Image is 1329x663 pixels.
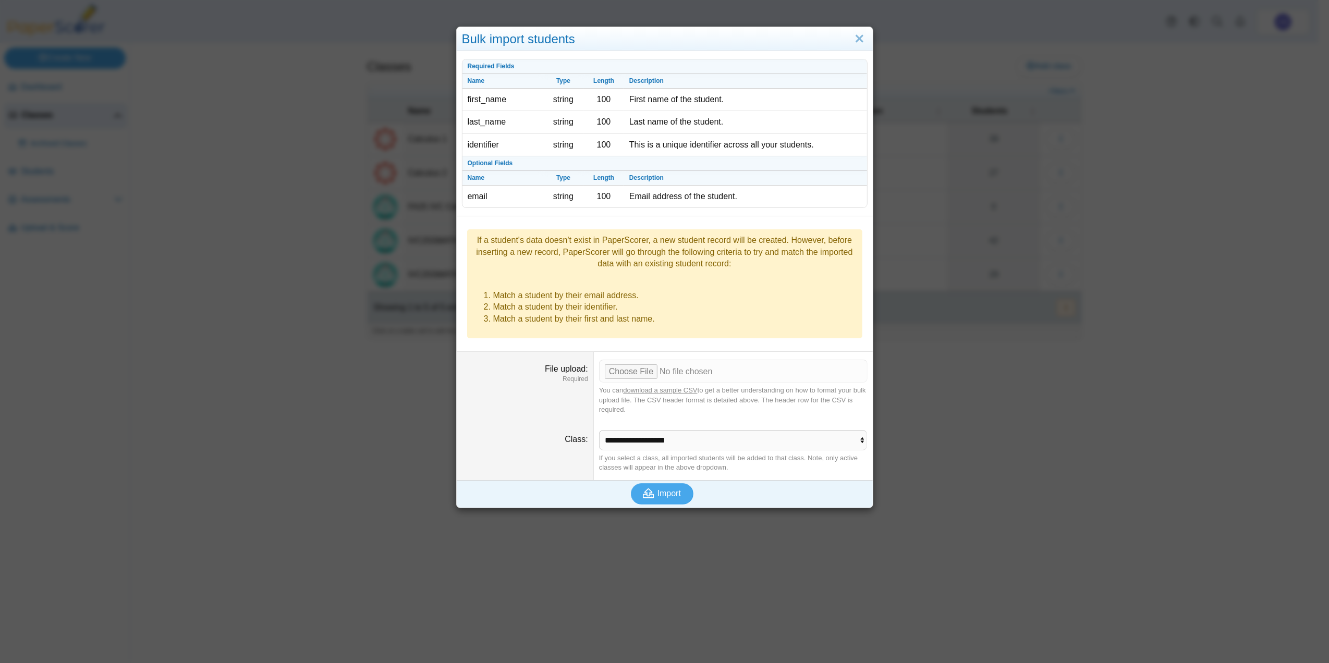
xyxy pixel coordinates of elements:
[851,30,868,48] a: Close
[493,301,857,313] li: Match a student by their identifier.
[583,171,624,186] th: Length
[543,111,584,133] td: string
[624,74,867,89] th: Description
[462,375,588,384] dfn: Required
[457,27,873,52] div: Bulk import students
[631,483,693,504] button: Import
[462,111,543,133] td: last_name
[624,134,867,156] td: This is a unique identifier across all your students.
[599,386,868,414] div: You can to get a better understanding on how to format your bulk upload file. The CSV header form...
[545,364,588,373] label: File upload
[583,186,624,207] td: 100
[599,453,868,472] div: If you select a class, all imported students will be added to that class. Note, only active class...
[462,74,543,89] th: Name
[657,489,681,498] span: Import
[543,74,584,89] th: Type
[624,171,867,186] th: Description
[624,186,867,207] td: Email address of the student.
[583,111,624,133] td: 100
[543,134,584,156] td: string
[624,111,867,133] td: Last name of the student.
[543,186,584,207] td: string
[472,235,857,269] div: If a student's data doesn't exist in PaperScorer, a new student record will be created. However, ...
[543,89,584,111] td: string
[462,89,543,111] td: first_name
[565,435,588,444] label: Class
[543,171,584,186] th: Type
[462,156,867,171] th: Optional Fields
[493,313,857,325] li: Match a student by their first and last name.
[623,386,697,394] a: download a sample CSV
[462,59,867,74] th: Required Fields
[493,290,857,301] li: Match a student by their email address.
[583,89,624,111] td: 100
[462,171,543,186] th: Name
[583,74,624,89] th: Length
[462,186,543,207] td: email
[462,134,543,156] td: identifier
[624,89,867,111] td: First name of the student.
[583,134,624,156] td: 100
